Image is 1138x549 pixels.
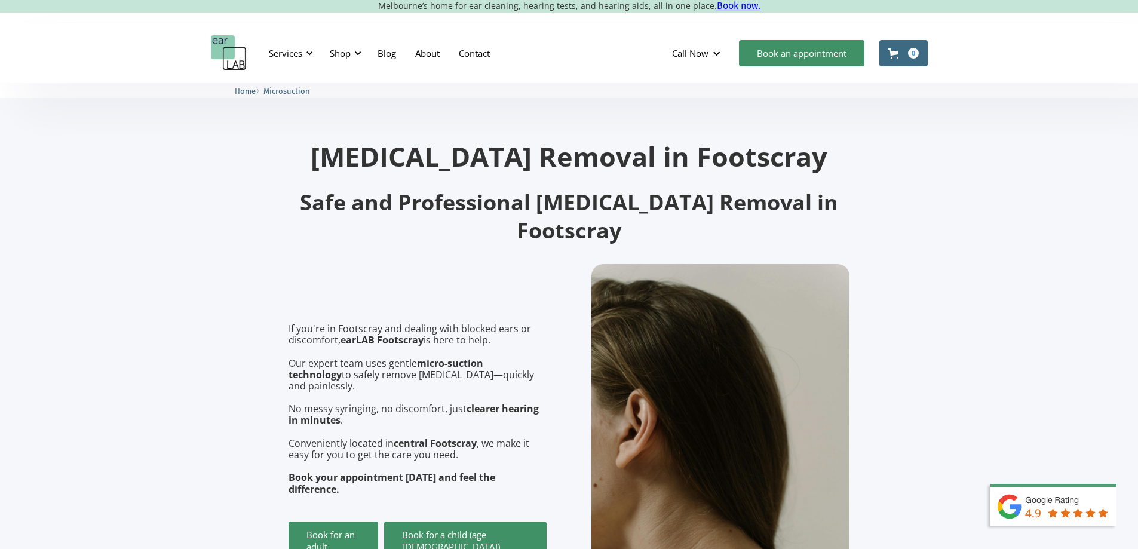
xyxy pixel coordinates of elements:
[739,40,864,66] a: Book an appointment
[211,35,247,71] a: home
[289,402,539,427] strong: clearer hearing in minutes
[330,47,351,59] div: Shop
[289,357,483,381] strong: micro-suction technology
[908,48,919,59] div: 0
[394,437,477,450] strong: central Footscray
[368,36,406,70] a: Blog
[262,35,317,71] div: Services
[662,35,733,71] div: Call Now
[879,40,928,66] a: Open cart
[235,87,256,96] span: Home
[235,85,256,96] a: Home
[289,143,850,170] h1: [MEDICAL_DATA] Removal in Footscray
[289,189,850,245] h2: Safe and Professional [MEDICAL_DATA] Removal in Footscray
[263,85,310,96] a: Microsuction
[289,471,495,495] strong: Book your appointment [DATE] and feel the difference.
[341,333,424,346] strong: earLAB Footscray
[672,47,708,59] div: Call Now
[235,85,263,97] li: 〉
[323,35,365,71] div: Shop
[406,36,449,70] a: About
[263,87,310,96] span: Microsuction
[269,47,302,59] div: Services
[289,323,547,495] p: If you're in Footscray and dealing with blocked ears or discomfort, is here to help. Our expert t...
[449,36,499,70] a: Contact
